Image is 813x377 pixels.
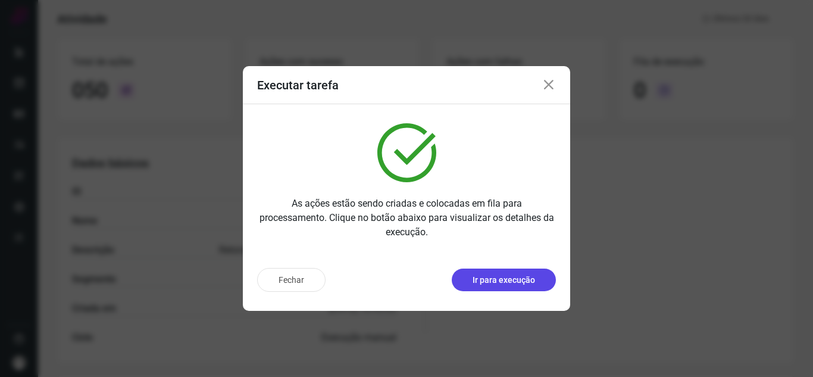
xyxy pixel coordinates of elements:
p: Ir para execução [473,274,535,286]
p: As ações estão sendo criadas e colocadas em fila para processamento. Clique no botão abaixo para ... [257,197,556,239]
button: Ir para execução [452,269,556,291]
img: verified.svg [377,123,436,182]
h3: Executar tarefa [257,78,339,92]
button: Fechar [257,268,326,292]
